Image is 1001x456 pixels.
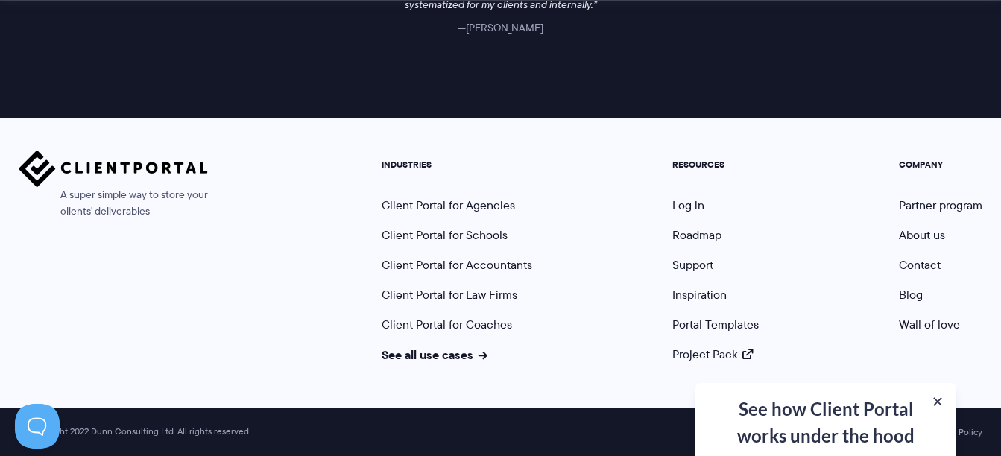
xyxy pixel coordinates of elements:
[899,316,960,333] a: Wall of love
[899,286,923,303] a: Blog
[899,197,982,214] a: Partner program
[382,346,487,364] a: See all use cases
[382,159,532,170] h5: INDUSTRIES
[382,256,532,273] a: Client Portal for Accountants
[672,227,721,244] a: Roadmap
[672,159,759,170] h5: RESOURCES
[15,404,60,449] iframe: Toggle Customer Support
[672,256,713,273] a: Support
[11,426,258,437] span: © Copyright 2022 Dunn Consulting Ltd. All rights reserved.
[899,227,945,244] a: About us
[899,256,941,273] a: Contact
[382,227,508,244] a: Client Portal for Schools
[382,316,512,333] a: Client Portal for Coaches
[672,286,727,303] a: Inspiration
[672,197,704,214] a: Log in
[672,346,753,363] a: Project Pack
[672,316,759,333] a: Portal Templates
[19,187,208,220] span: A super simple way to store your clients' deliverables
[382,286,517,303] a: Client Portal for Law Firms
[899,159,982,170] h5: COMPANY
[382,197,515,214] a: Client Portal for Agencies
[458,20,543,35] cite: [PERSON_NAME]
